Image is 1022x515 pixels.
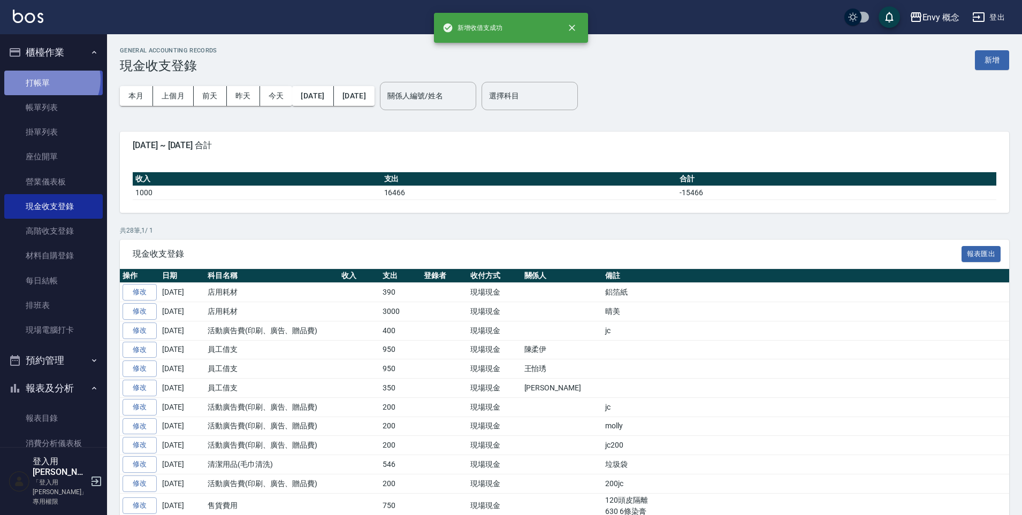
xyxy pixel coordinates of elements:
td: 200 [380,436,421,455]
span: [DATE] ~ [DATE] 合計 [133,140,996,151]
th: 備註 [602,269,1009,283]
a: 高階收支登錄 [4,219,103,243]
a: 排班表 [4,293,103,318]
button: Envy 概念 [905,6,964,28]
td: 200 [380,397,421,417]
th: 收付方式 [468,269,522,283]
a: 打帳單 [4,71,103,95]
th: 登錄者 [421,269,468,283]
a: 修改 [123,342,157,358]
span: 現金收支登錄 [133,249,962,259]
td: 員工借支 [205,359,339,379]
span: 新增收借支成功 [443,22,502,33]
h2: GENERAL ACCOUNTING RECORDS [120,47,217,54]
img: Person [9,471,30,492]
td: 活動廣告費(印刷、廣告、贈品費) [205,436,339,455]
td: 店用耗材 [205,302,339,321]
td: 陳柔伊 [522,340,602,359]
button: close [560,16,584,40]
td: 現場現金 [468,321,522,340]
a: 掛單列表 [4,120,103,144]
a: 現場電腦打卡 [4,318,103,342]
td: 現場現金 [468,283,522,302]
td: 鋁箔紙 [602,283,1009,302]
td: [DATE] [159,359,205,379]
a: 修改 [123,456,157,473]
a: 修改 [123,497,157,514]
td: 活動廣告費(印刷、廣告、贈品費) [205,321,339,340]
td: 店用耗材 [205,283,339,302]
td: [DATE] [159,283,205,302]
td: 垃圾袋 [602,455,1009,474]
td: jc [602,397,1009,417]
button: [DATE] [292,86,333,106]
td: 現場現金 [468,474,522,493]
td: 現場現金 [468,359,522,379]
th: 支出 [382,172,677,186]
td: 活動廣告費(印刷、廣告、贈品費) [205,397,339,417]
td: [DATE] [159,379,205,398]
a: 現金收支登錄 [4,194,103,219]
a: 座位開單 [4,144,103,169]
td: 現場現金 [468,397,522,417]
td: 200jc [602,474,1009,493]
td: 3000 [380,302,421,321]
th: 關係人 [522,269,602,283]
button: 前天 [194,86,227,106]
td: 清潔用品(毛巾清洗) [205,455,339,474]
p: 共 28 筆, 1 / 1 [120,226,1009,235]
td: 員工借支 [205,379,339,398]
button: 預約管理 [4,347,103,374]
button: 報表及分析 [4,374,103,402]
td: [DATE] [159,474,205,493]
td: [DATE] [159,397,205,417]
td: [DATE] [159,302,205,321]
p: 「登入用[PERSON_NAME]」專用權限 [33,478,87,506]
td: 現場現金 [468,455,522,474]
img: Logo [13,10,43,23]
td: 晴美 [602,302,1009,321]
td: 950 [380,359,421,379]
button: 本月 [120,86,153,106]
a: 修改 [123,284,157,301]
a: 修改 [123,380,157,396]
a: 帳單列表 [4,95,103,120]
td: molly [602,417,1009,436]
td: 16466 [382,186,677,199]
a: 修改 [123,322,157,339]
a: 修改 [123,418,157,435]
a: 修改 [123,437,157,453]
td: [DATE] [159,417,205,436]
a: 營業儀表板 [4,170,103,194]
th: 操作 [120,269,159,283]
button: 上個月 [153,86,194,106]
td: 王怡琇 [522,359,602,379]
td: 員工借支 [205,340,339,359]
td: 1000 [133,186,382,199]
div: Envy 概念 [922,11,960,24]
a: 每日結帳 [4,268,103,293]
td: 現場現金 [468,379,522,398]
button: save [879,6,900,28]
button: 今天 [260,86,293,106]
a: 新增 [975,55,1009,65]
a: 修改 [123,399,157,416]
td: jc200 [602,436,1009,455]
td: 200 [380,417,421,436]
td: 現場現金 [468,340,522,359]
button: 登出 [968,7,1009,27]
td: 950 [380,340,421,359]
a: 修改 [123,360,157,377]
td: [DATE] [159,340,205,359]
td: 200 [380,474,421,493]
th: 科目名稱 [205,269,339,283]
td: 現場現金 [468,417,522,436]
button: 報表匯出 [962,246,1001,263]
h5: 登入用[PERSON_NAME] [33,456,87,478]
th: 支出 [380,269,421,283]
a: 消費分析儀表板 [4,431,103,456]
th: 收入 [133,172,382,186]
button: [DATE] [334,86,375,106]
td: 現場現金 [468,436,522,455]
td: 546 [380,455,421,474]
